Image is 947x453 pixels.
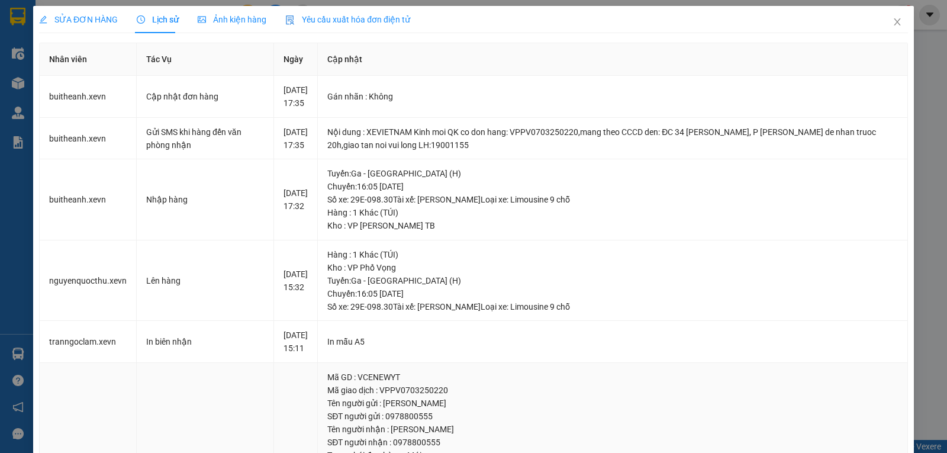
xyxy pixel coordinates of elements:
th: Cập nhật [318,43,908,76]
div: Nội dung : XEVIETNAM Kinh moi QK co don hang: VPPV0703250220,mang theo CCCD den: ĐC 34 [PERSON_NA... [327,126,898,152]
td: nguyenquocthu.xevn [40,240,137,322]
span: edit [39,15,47,24]
div: Mã GD : VCENEWYT [327,371,898,384]
span: Ảnh kiện hàng [198,15,266,24]
div: Gán nhãn : Không [327,90,898,103]
div: [DATE] 17:35 [284,126,308,152]
span: picture [198,15,206,24]
div: Tên người gửi : [PERSON_NAME] [327,397,898,410]
td: buitheanh.xevn [40,76,137,118]
span: close [893,17,902,27]
span: Yêu cầu xuất hóa đơn điện tử [285,15,410,24]
div: Nhập hàng [146,193,264,206]
td: buitheanh.xevn [40,159,137,240]
div: Lên hàng [146,274,264,287]
div: In biên nhận [146,335,264,348]
div: Mã giao dịch : VPPV0703250220 [327,384,898,397]
th: Tác Vụ [137,43,274,76]
span: Lịch sử [137,15,179,24]
div: In mẫu A5 [327,335,898,348]
div: Kho : VP [PERSON_NAME] TB [327,219,898,232]
button: Close [881,6,914,39]
div: Tên người nhận : [PERSON_NAME] [327,423,898,436]
div: Tuyến : Ga - [GEOGRAPHIC_DATA] (H) Chuyến: 16:05 [DATE] Số xe: 29E-098.30 Tài xế: [PERSON_NAME] L... [327,274,898,313]
div: SĐT người gửi : 0978800555 [327,410,898,423]
div: [DATE] 17:35 [284,83,308,110]
span: clock-circle [137,15,145,24]
div: Hàng : 1 Khác (TÚI) [327,248,898,261]
span: SỬA ĐƠN HÀNG [39,15,118,24]
div: Cập nhật đơn hàng [146,90,264,103]
div: Kho : VP Phố Vọng [327,261,898,274]
div: Hàng : 1 Khác (TÚI) [327,206,898,219]
th: Ngày [274,43,318,76]
div: [DATE] 15:11 [284,329,308,355]
td: tranngoclam.xevn [40,321,137,363]
th: Nhân viên [40,43,137,76]
div: [DATE] 15:32 [284,268,308,294]
div: Gửi SMS khi hàng đến văn phòng nhận [146,126,264,152]
div: [DATE] 17:32 [284,187,308,213]
div: Tuyến : Ga - [GEOGRAPHIC_DATA] (H) Chuyến: 16:05 [DATE] Số xe: 29E-098.30 Tài xế: [PERSON_NAME] L... [327,167,898,206]
td: buitheanh.xevn [40,118,137,160]
div: SĐT người nhận : 0978800555 [327,436,898,449]
img: icon [285,15,295,25]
